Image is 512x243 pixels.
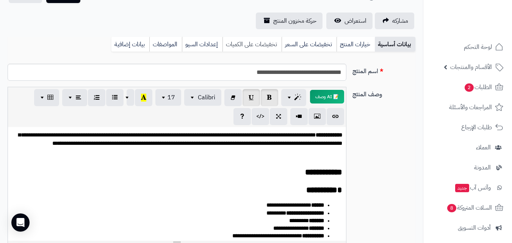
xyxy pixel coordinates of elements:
[149,37,182,52] a: المواصفات
[464,42,492,52] span: لوحة التحكم
[273,16,316,25] span: حركة مخزون المنتج
[256,13,323,29] a: حركة مخزون المنتج
[168,93,175,102] span: 17
[455,184,469,192] span: جديد
[476,142,491,153] span: العملاء
[282,37,337,52] a: تخفيضات على السعر
[349,64,418,76] label: اسم المنتج
[337,37,375,52] a: خيارات المنتج
[184,89,221,106] button: Calibri
[474,162,491,173] span: المدونة
[428,38,507,56] a: لوحة التحكم
[449,102,492,113] span: المراجعات والأسئلة
[428,138,507,157] a: العملاء
[461,122,492,133] span: طلبات الإرجاع
[458,223,491,233] span: أدوات التسويق
[111,37,149,52] a: بيانات إضافية
[375,37,415,52] a: بيانات أساسية
[375,13,414,29] a: مشاركه
[428,98,507,116] a: المراجعات والأسئلة
[428,158,507,177] a: المدونة
[446,202,492,213] span: السلات المتروكة
[392,16,408,25] span: مشاركه
[428,179,507,197] a: وآتس آبجديد
[428,78,507,96] a: الطلبات2
[222,37,282,52] a: تخفيضات على الكميات
[155,89,181,106] button: 17
[11,213,30,232] div: Open Intercom Messenger
[310,90,344,103] button: 📝 AI وصف
[464,82,492,92] span: الطلبات
[460,21,505,37] img: logo-2.png
[428,199,507,217] a: السلات المتروكة8
[450,62,492,72] span: الأقسام والمنتجات
[344,16,366,25] span: استعراض
[454,182,491,193] span: وآتس آب
[428,219,507,237] a: أدوات التسويق
[182,37,222,52] a: إعدادات السيو
[349,87,418,99] label: وصف المنتج
[428,118,507,136] a: طلبات الإرجاع
[447,204,456,212] span: 8
[326,13,373,29] a: استعراض
[198,93,215,102] span: Calibri
[465,83,474,92] span: 2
